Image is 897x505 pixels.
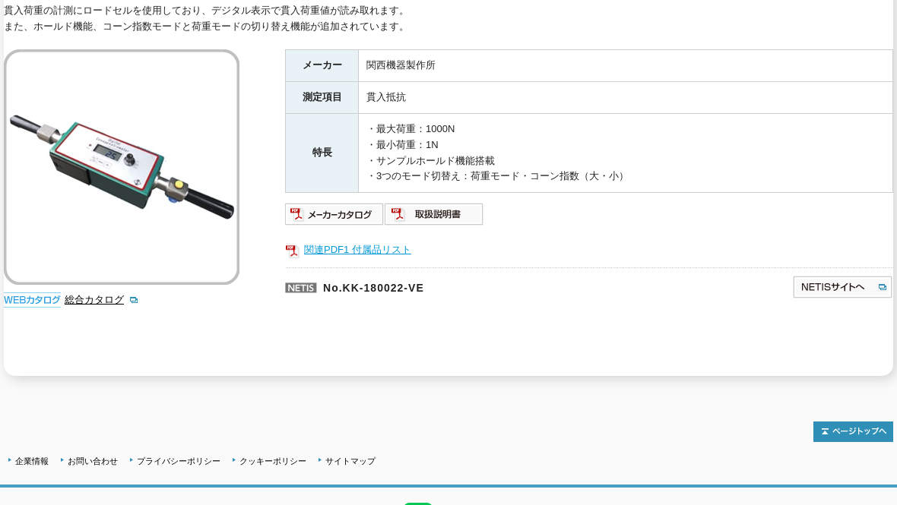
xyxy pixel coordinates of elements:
[385,202,484,226] img: 取扱説明書
[286,82,359,114] th: 測定項目
[359,114,893,193] td: ・最大荷重：1000N ・最小荷重：1N ・サンプルホールド機能搭載 ・3つのモード切替え：荷重モード・コーン指数（大・小）
[4,3,893,35] div: 貫入荷重の計測にロードセルを使用しており、デジタル表示で貫入荷重値が読み取れます。 また、ホールド機能、コーン指数モードと荷重モードの切り替え機能が追加されています。
[239,456,306,466] a: クッキーポリシー
[325,456,376,466] a: サイトマップ
[813,421,893,442] img: トップページへ
[68,456,118,466] a: お問い合わせ
[359,50,893,82] td: 関西機器製作所
[65,294,139,305] a: 総合カタログ
[285,212,385,223] a: メーカーカタログ
[4,292,61,308] img: webカタログ
[4,49,239,285] img: デジタルコーンペネトロメーターα KS-228
[285,240,893,260] a: 関連PDF1 付属品リスト
[137,456,220,466] a: プライバシーポリシー
[286,114,359,193] th: 特長
[385,212,484,223] a: 取扱説明書
[286,50,359,82] th: メーカー
[15,456,49,466] a: 企業情報
[792,275,893,299] img: NETISサイトへ
[359,82,893,114] td: 貫入抵抗
[285,267,645,304] p: No.KK-180022-VE
[285,202,385,226] img: メーカーカタログ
